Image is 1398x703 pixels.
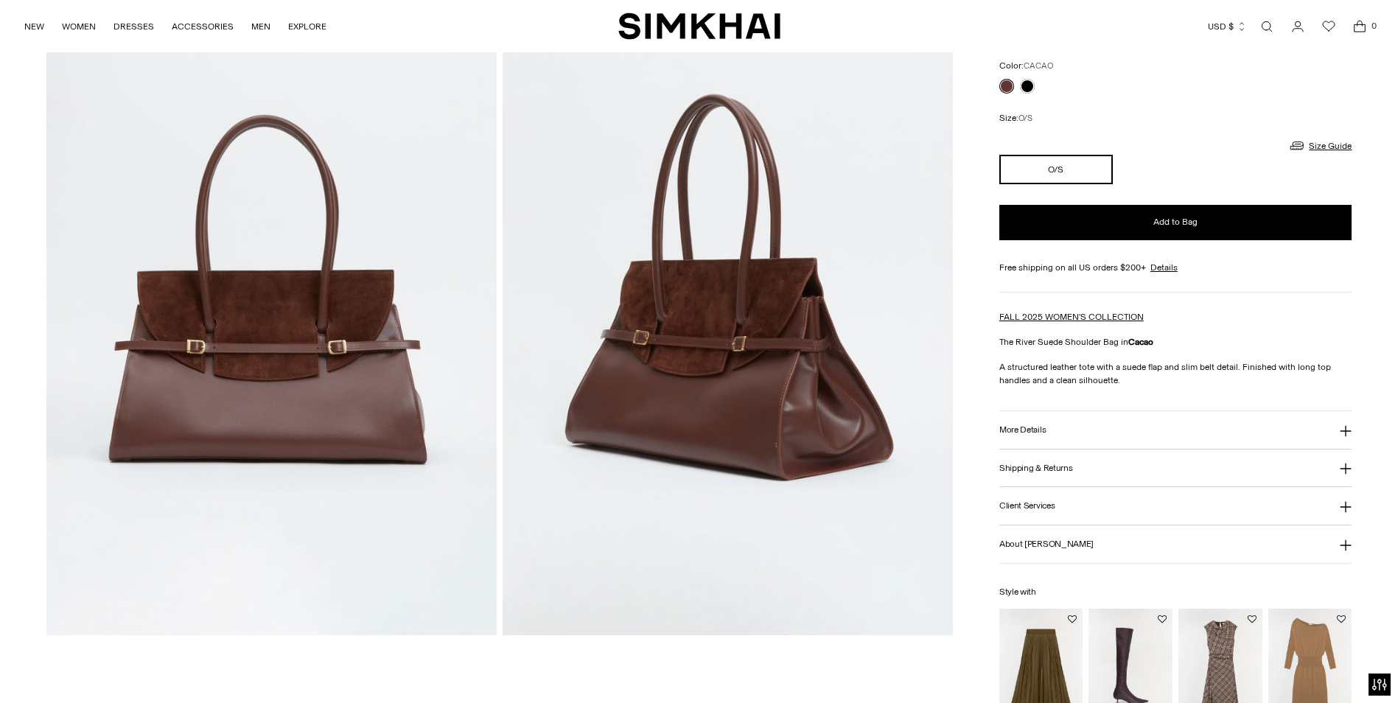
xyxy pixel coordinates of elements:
button: Add to Wishlist [1337,615,1346,623]
a: DRESSES [113,10,154,43]
a: NEW [24,10,44,43]
button: Add to Wishlist [1158,615,1167,623]
h3: Client Services [999,501,1055,511]
button: Add to Bag [999,205,1352,240]
div: Free shipping on all US orders $200+ [999,261,1352,274]
a: Open cart modal [1345,12,1374,41]
a: Wishlist [1314,12,1343,41]
a: FALL 2025 WOMEN'S COLLECTION [999,312,1144,322]
span: O/S [1018,113,1032,123]
button: O/S [999,155,1113,184]
button: About [PERSON_NAME] [999,525,1352,563]
label: Color: [999,59,1053,73]
a: EXPLORE [288,10,326,43]
a: Go to the account page [1283,12,1313,41]
span: Add to Bag [1153,216,1198,228]
a: SIMKHAI [618,12,780,41]
strong: Cacao [1128,337,1153,347]
span: 0 [1367,19,1380,32]
h6: Style with [999,587,1352,597]
label: Size: [999,111,1032,125]
a: Size Guide [1288,136,1352,155]
a: Open search modal [1252,12,1282,41]
a: ACCESSORIES [172,10,234,43]
h3: More Details [999,425,1046,435]
a: WOMEN [62,10,96,43]
button: More Details [999,411,1352,449]
a: Details [1150,261,1178,274]
button: Shipping & Returns [999,450,1352,487]
button: Client Services [999,487,1352,525]
span: CACAO [1024,61,1053,71]
h3: Shipping & Returns [999,464,1073,473]
p: The River Suede Shoulder Bag in [999,335,1352,349]
a: MEN [251,10,270,43]
button: Add to Wishlist [1248,615,1257,623]
h3: About [PERSON_NAME] [999,539,1094,549]
button: USD $ [1208,10,1247,43]
button: Add to Wishlist [1068,615,1077,623]
iframe: Sign Up via Text for Offers [12,647,148,691]
p: A structured leather tote with a suede flap and slim belt detail. Finished with long top handles ... [999,360,1352,387]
